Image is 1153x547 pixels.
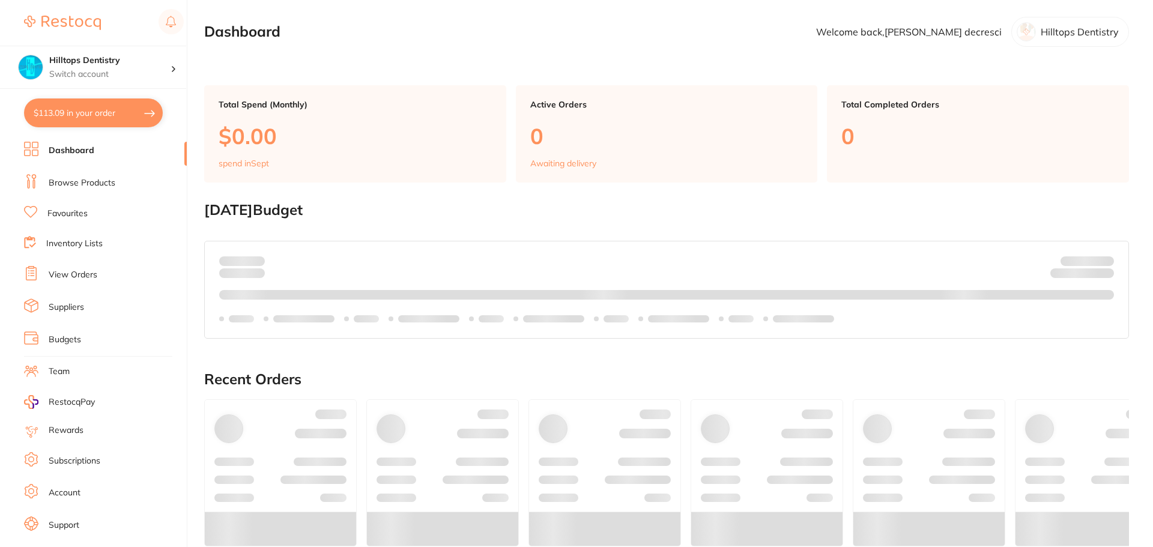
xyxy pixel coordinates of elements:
p: Labels extended [648,314,709,324]
a: Team [49,366,70,378]
p: month [219,266,265,280]
p: 0 [530,124,803,148]
a: Account [49,487,80,499]
p: Labels [604,314,629,324]
p: Labels extended [273,314,334,324]
p: $0.00 [219,124,492,148]
a: Budgets [49,334,81,346]
a: View Orders [49,269,97,281]
a: Total Completed Orders0 [827,85,1129,183]
h2: Recent Orders [204,371,1129,388]
p: Awaiting delivery [530,159,596,168]
img: Hilltops Dentistry [19,55,43,79]
p: Spent: [219,256,265,265]
a: Support [49,519,79,531]
p: Switch account [49,68,171,80]
a: Suppliers [49,301,84,313]
p: Labels extended [773,314,834,324]
img: Restocq Logo [24,16,101,30]
a: Inventory Lists [46,238,103,250]
p: Labels extended [398,314,459,324]
p: Total Completed Orders [841,100,1115,109]
strong: $0.00 [244,255,265,266]
button: $113.09 in your order [24,98,163,127]
p: Labels [354,314,379,324]
a: Subscriptions [49,455,100,467]
img: RestocqPay [24,395,38,409]
p: 0 [841,124,1115,148]
p: Active Orders [530,100,803,109]
p: Budget: [1061,256,1114,265]
p: Welcome back, [PERSON_NAME] decresci [816,26,1002,37]
a: Browse Products [49,177,115,189]
h4: Hilltops Dentistry [49,55,171,67]
a: Rewards [49,425,83,437]
p: Total Spend (Monthly) [219,100,492,109]
a: Active Orders0Awaiting delivery [516,85,818,183]
a: Total Spend (Monthly)$0.00spend inSept [204,85,506,183]
a: RestocqPay [24,395,95,409]
h2: Dashboard [204,23,280,40]
strong: $NaN [1091,255,1114,266]
a: Favourites [47,208,88,220]
p: Remaining: [1050,266,1114,280]
strong: $0.00 [1093,270,1114,281]
p: Labels [728,314,754,324]
h2: [DATE] Budget [204,202,1129,219]
p: Labels extended [523,314,584,324]
p: Labels [479,314,504,324]
span: RestocqPay [49,396,95,408]
a: Dashboard [49,145,94,157]
a: Restocq Logo [24,9,101,37]
p: Hilltops Dentistry [1041,26,1119,37]
p: spend in Sept [219,159,269,168]
p: Labels [229,314,254,324]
